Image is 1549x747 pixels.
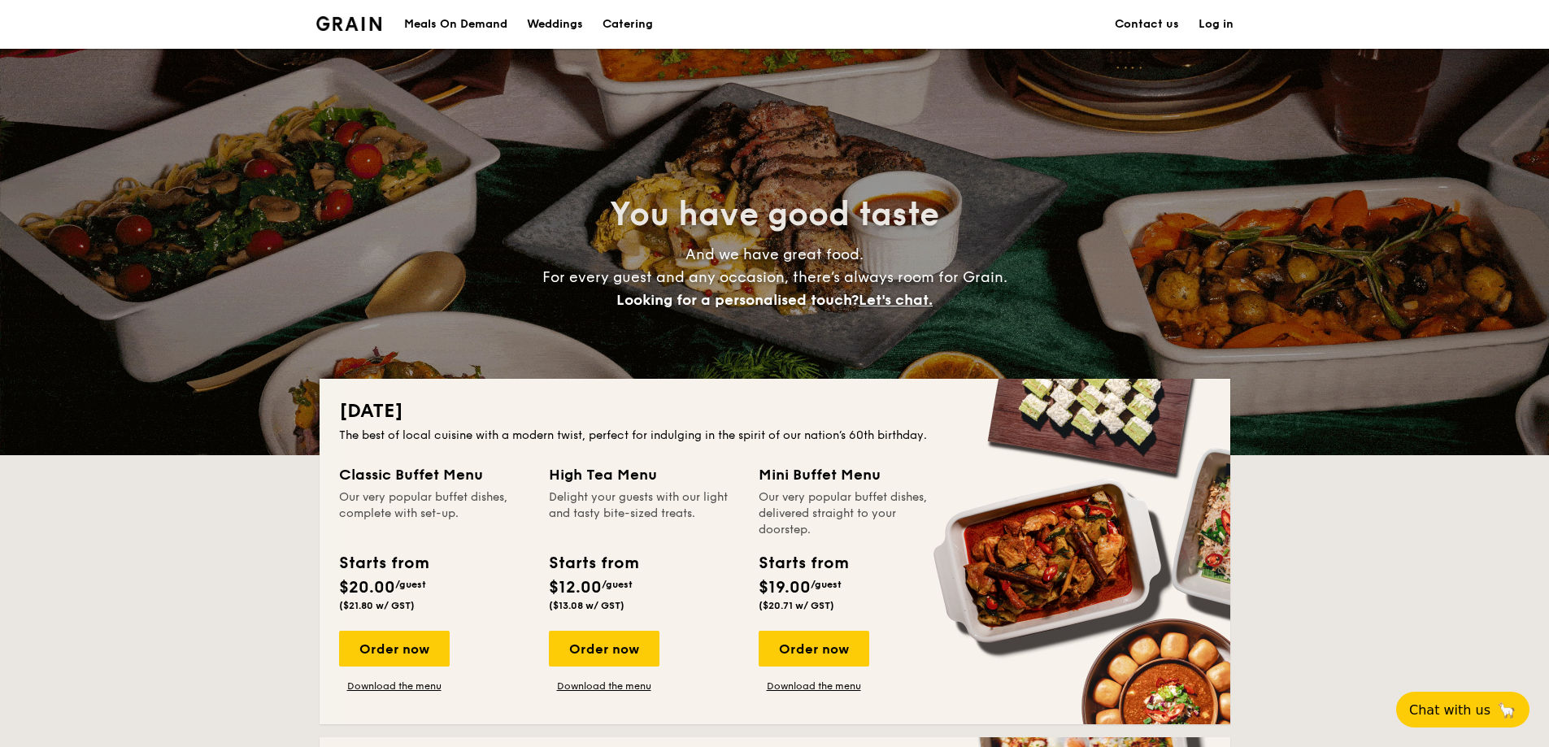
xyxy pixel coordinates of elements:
span: $20.00 [339,578,395,597]
a: Download the menu [759,680,869,693]
div: Starts from [549,551,637,575]
div: Order now [759,631,869,667]
a: Download the menu [339,680,450,693]
button: Chat with us🦙 [1396,692,1529,727]
div: Delight your guests with our light and tasty bite-sized treats. [549,489,739,538]
span: Looking for a personalised touch? [616,291,859,309]
div: Starts from [339,551,428,575]
div: Classic Buffet Menu [339,463,529,486]
div: Order now [549,631,659,667]
span: Chat with us [1409,702,1490,718]
img: Grain [316,16,382,31]
div: Mini Buffet Menu [759,463,949,486]
div: The best of local cuisine with a modern twist, perfect for indulging in the spirit of our nation’... [339,428,1211,444]
span: And we have great food. For every guest and any occasion, there’s always room for Grain. [542,245,1007,309]
span: 🦙 [1497,701,1516,719]
a: Logotype [316,16,382,31]
span: ($13.08 w/ GST) [549,600,624,611]
span: /guest [602,579,633,590]
span: ($20.71 w/ GST) [759,600,834,611]
h2: [DATE] [339,398,1211,424]
div: Order now [339,631,450,667]
a: Download the menu [549,680,659,693]
span: /guest [395,579,426,590]
span: ($21.80 w/ GST) [339,600,415,611]
span: $12.00 [549,578,602,597]
div: Our very popular buffet dishes, delivered straight to your doorstep. [759,489,949,538]
span: You have good taste [610,195,939,234]
div: High Tea Menu [549,463,739,486]
span: $19.00 [759,578,811,597]
div: Starts from [759,551,847,575]
div: Our very popular buffet dishes, complete with set-up. [339,489,529,538]
span: /guest [811,579,842,590]
span: Let's chat. [859,291,933,309]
